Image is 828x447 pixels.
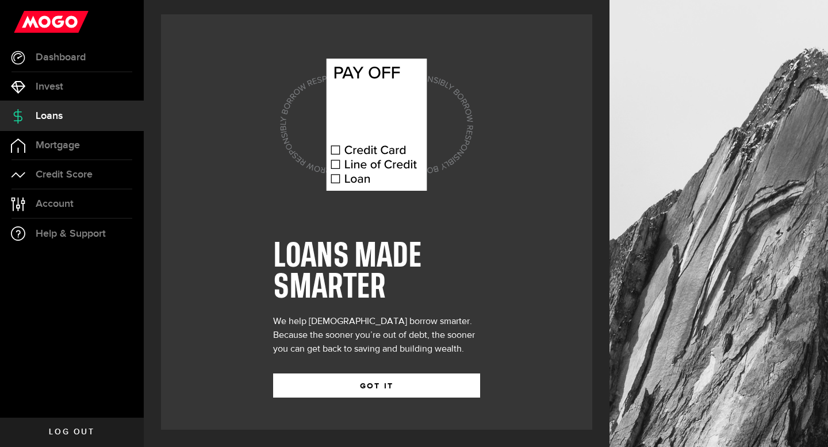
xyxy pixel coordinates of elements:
[36,111,63,121] span: Loans
[36,199,74,209] span: Account
[36,140,80,151] span: Mortgage
[49,428,94,436] span: Log out
[273,241,480,303] h1: LOANS MADE SMARTER
[36,229,106,239] span: Help & Support
[36,82,63,92] span: Invest
[273,315,480,356] div: We help [DEMOGRAPHIC_DATA] borrow smarter. Because the sooner you’re out of debt, the sooner you ...
[36,52,86,63] span: Dashboard
[36,169,93,180] span: Credit Score
[273,373,480,398] button: GOT IT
